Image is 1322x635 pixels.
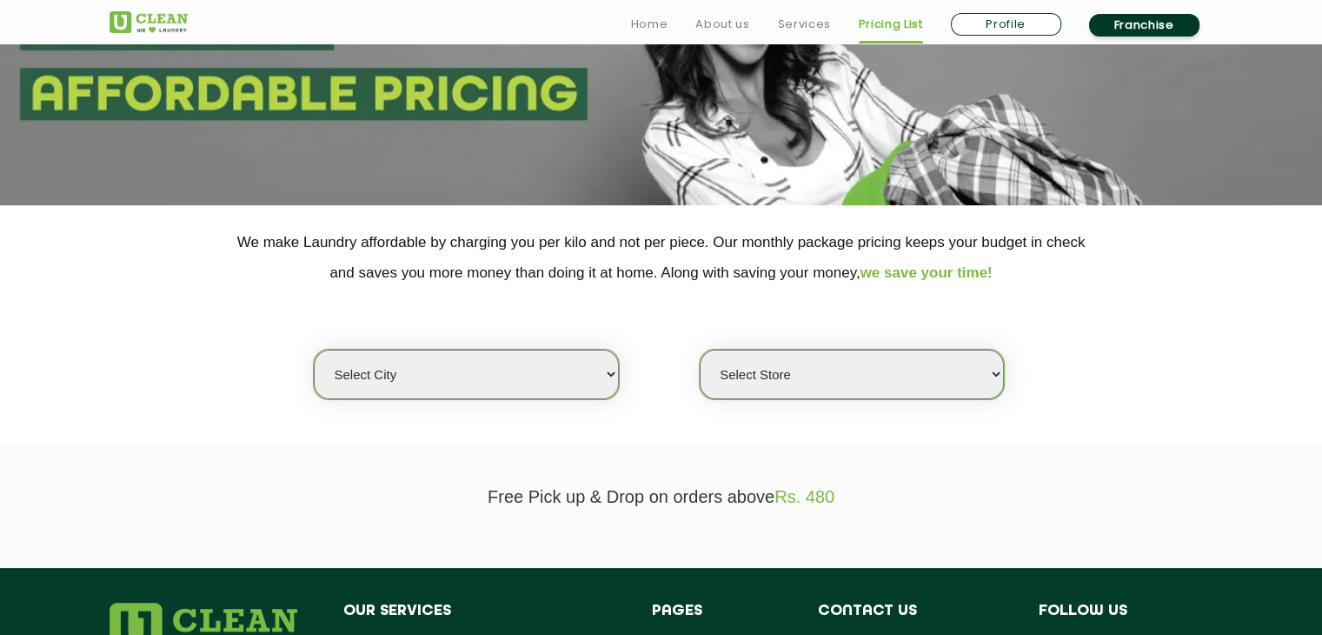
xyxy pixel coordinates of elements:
a: About us [695,14,749,35]
img: UClean Laundry and Dry Cleaning [110,11,188,33]
a: Services [777,14,830,35]
a: Home [631,14,668,35]
p: We make Laundry affordable by charging you per kilo and not per piece. Our monthly package pricin... [110,227,1213,288]
span: we save your time! [860,264,993,281]
a: Pricing List [859,14,923,35]
a: Franchise [1089,14,1199,37]
a: Profile [951,13,1061,36]
span: Rs. 480 [774,487,834,506]
p: Free Pick up & Drop on orders above [110,487,1213,507]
